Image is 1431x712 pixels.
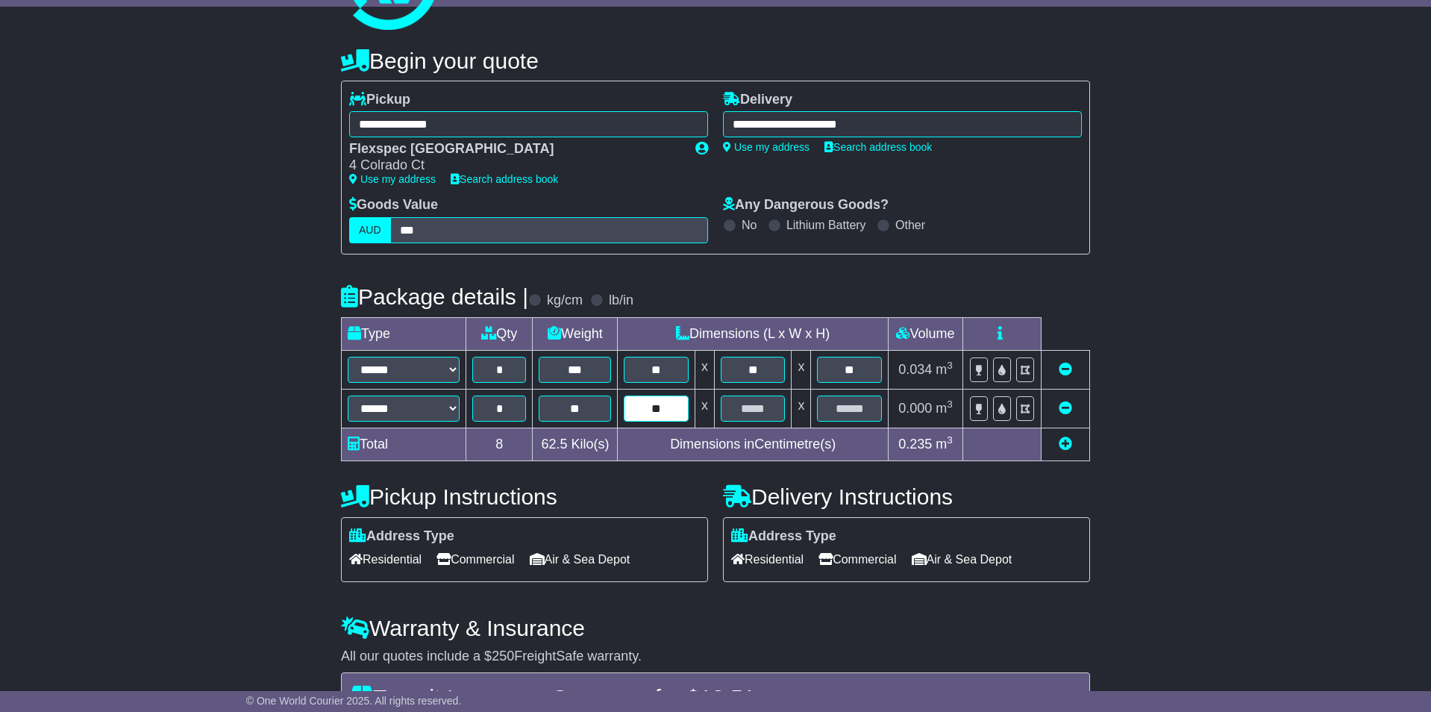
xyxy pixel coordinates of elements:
[466,317,533,350] td: Qty
[618,317,889,350] td: Dimensions (L x W x H)
[742,218,757,232] label: No
[451,173,558,185] a: Search address book
[341,284,528,309] h4: Package details |
[936,401,953,416] span: m
[436,548,514,571] span: Commercial
[723,92,792,108] label: Delivery
[342,317,466,350] td: Type
[349,92,410,108] label: Pickup
[818,548,896,571] span: Commercial
[24,39,36,51] img: website_grey.svg
[731,548,804,571] span: Residential
[167,88,246,98] div: Keywords by Traffic
[60,88,134,98] div: Domain Overview
[349,173,436,185] a: Use my address
[43,87,55,99] img: tab_domain_overview_orange.svg
[349,217,391,243] label: AUD
[349,141,680,157] div: Flexspec [GEOGRAPHIC_DATA]
[24,24,36,36] img: logo_orange.svg
[699,685,755,710] span: 13.51
[898,362,932,377] span: 0.034
[39,39,164,51] div: Domain: [DOMAIN_NAME]
[547,293,583,309] label: kg/cm
[731,528,836,545] label: Address Type
[341,49,1090,73] h4: Begin your quote
[609,293,633,309] label: lb/in
[936,362,953,377] span: m
[466,428,533,460] td: 8
[349,548,422,571] span: Residential
[1059,437,1072,452] a: Add new item
[541,437,567,452] span: 62.5
[723,141,810,153] a: Use my address
[533,428,618,460] td: Kilo(s)
[349,528,454,545] label: Address Type
[1059,401,1072,416] a: Remove this item
[1059,362,1072,377] a: Remove this item
[341,649,1090,665] div: All our quotes include a $ FreightSafe warranty.
[936,437,953,452] span: m
[786,218,866,232] label: Lithium Battery
[792,389,811,428] td: x
[723,484,1090,509] h4: Delivery Instructions
[898,401,932,416] span: 0.000
[618,428,889,460] td: Dimensions in Centimetre(s)
[898,437,932,452] span: 0.235
[42,24,73,36] div: v 4.0.25
[351,685,1080,710] h4: Transit Insurance Coverage for $
[492,649,514,663] span: 250
[349,197,438,213] label: Goods Value
[695,350,714,389] td: x
[947,399,953,410] sup: 3
[341,616,1090,640] h4: Warranty & Insurance
[530,548,630,571] span: Air & Sea Depot
[792,350,811,389] td: x
[349,157,680,174] div: 4 Colrado Ct
[246,695,462,707] span: © One World Courier 2025. All rights reserved.
[533,317,618,350] td: Weight
[342,428,466,460] td: Total
[151,87,163,99] img: tab_keywords_by_traffic_grey.svg
[341,484,708,509] h4: Pickup Instructions
[723,197,889,213] label: Any Dangerous Goods?
[695,389,714,428] td: x
[888,317,962,350] td: Volume
[895,218,925,232] label: Other
[947,360,953,371] sup: 3
[947,434,953,446] sup: 3
[912,548,1012,571] span: Air & Sea Depot
[824,141,932,153] a: Search address book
